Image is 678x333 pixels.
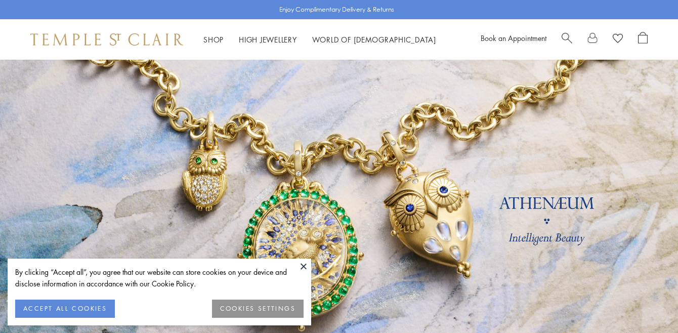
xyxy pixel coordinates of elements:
a: Open Shopping Bag [638,32,648,47]
p: Enjoy Complimentary Delivery & Returns [279,5,394,15]
button: ACCEPT ALL COOKIES [15,300,115,318]
a: High JewelleryHigh Jewellery [239,34,297,45]
nav: Main navigation [203,33,436,46]
a: View Wishlist [613,32,623,47]
img: Temple St. Clair [30,33,183,46]
a: Search [562,32,572,47]
a: ShopShop [203,34,224,45]
div: By clicking “Accept all”, you agree that our website can store cookies on your device and disclos... [15,266,304,289]
button: COOKIES SETTINGS [212,300,304,318]
a: Book an Appointment [481,33,546,43]
a: World of [DEMOGRAPHIC_DATA]World of [DEMOGRAPHIC_DATA] [312,34,436,45]
iframe: Gorgias live chat messenger [627,285,668,323]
